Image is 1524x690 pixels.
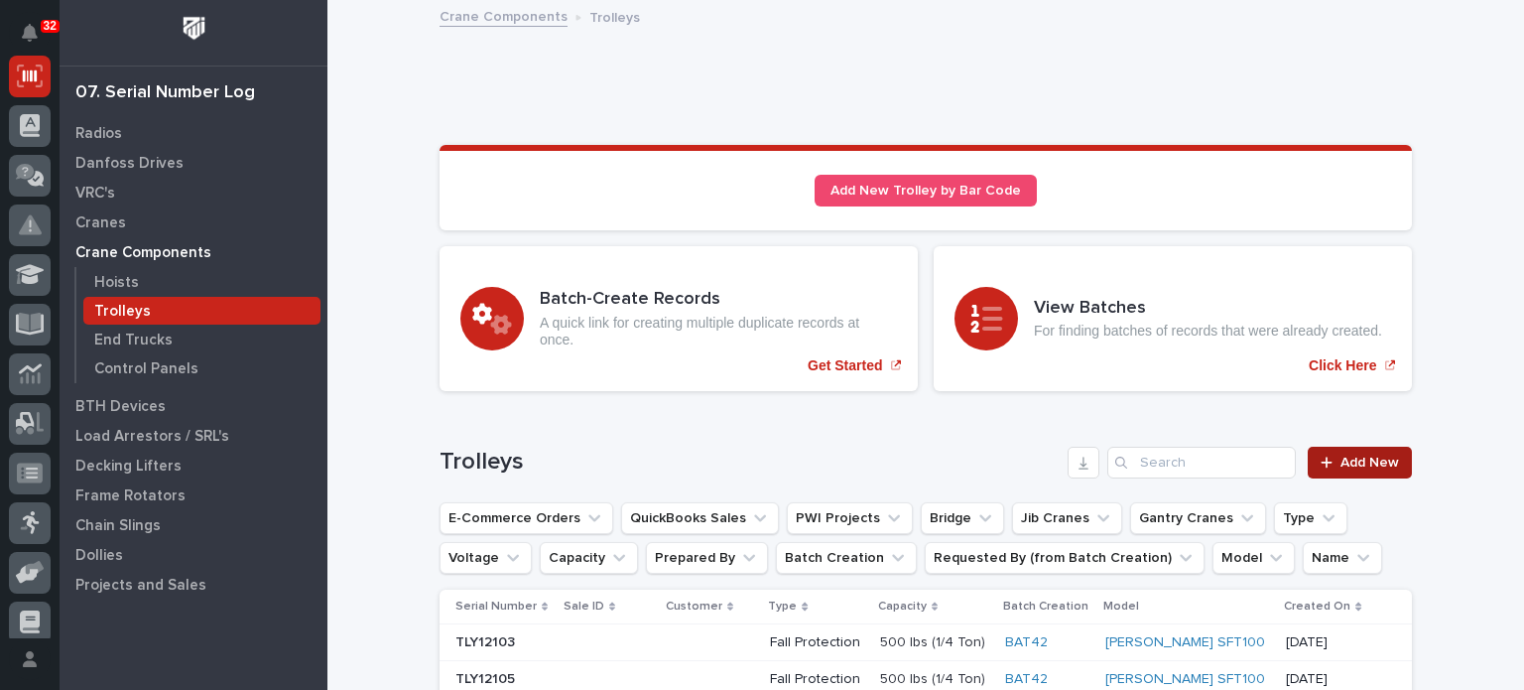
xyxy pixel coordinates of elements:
[440,542,532,574] button: Voltage
[60,148,327,178] a: Danfoss Drives
[1105,634,1265,651] a: [PERSON_NAME] SFT100
[1212,542,1295,574] button: Model
[1105,671,1265,688] a: [PERSON_NAME] SFT100
[94,303,151,321] p: Trolleys
[75,547,123,565] p: Dollies
[75,458,182,476] p: Decking Lifters
[25,24,51,56] div: Notifications32
[621,502,779,534] button: QuickBooks Sales
[76,297,327,325] a: Trolleys
[1340,456,1399,470] span: Add New
[589,5,640,27] p: Trolleys
[564,596,604,618] p: Sale ID
[921,502,1004,534] button: Bridge
[60,118,327,148] a: Radios
[925,542,1205,574] button: Requested By (from Batch Creation)
[75,398,166,416] p: BTH Devices
[60,570,327,600] a: Projects and Sales
[787,502,913,534] button: PWI Projects
[1303,542,1382,574] button: Name
[1005,634,1048,651] a: BAT42
[94,360,198,378] p: Control Panels
[76,354,327,382] a: Control Panels
[455,667,519,688] p: TLY12105
[1286,671,1362,688] p: [DATE]
[768,596,797,618] p: Type
[176,10,212,47] img: Workspace Logo
[770,634,863,651] p: Fall Protection
[776,542,917,574] button: Batch Creation
[1286,634,1362,651] p: [DATE]
[1005,671,1048,688] a: BAT42
[1130,502,1266,534] button: Gantry Cranes
[60,391,327,421] a: BTH Devices
[75,185,115,203] p: VRC's
[1034,323,1382,340] p: For finding batches of records that were already created.
[75,214,126,232] p: Cranes
[1103,596,1139,618] p: Model
[60,540,327,570] a: Dollies
[75,428,229,446] p: Load Arrestors / SRL's
[878,596,927,618] p: Capacity
[540,315,897,348] p: A quick link for creating multiple duplicate records at once.
[94,332,173,349] p: End Trucks
[76,268,327,296] a: Hoists
[60,237,327,267] a: Crane Components
[1284,596,1350,618] p: Created On
[540,542,638,574] button: Capacity
[815,175,1037,207] a: Add New Trolley by Bar Code
[75,577,206,595] p: Projects and Sales
[808,357,882,374] p: Get Started
[1107,447,1296,479] input: Search
[75,125,122,143] p: Radios
[455,596,537,618] p: Serial Number
[440,246,918,391] a: Get Started
[60,178,327,207] a: VRC's
[76,326,327,353] a: End Trucks
[1274,502,1347,534] button: Type
[75,155,184,173] p: Danfoss Drives
[75,244,211,262] p: Crane Components
[880,630,989,651] p: 500 lbs (1/4 Ton)
[75,487,186,505] p: Frame Rotators
[1034,298,1382,320] h3: View Batches
[934,246,1412,391] a: Click Here
[440,4,568,27] a: Crane Components
[440,502,613,534] button: E-Commerce Orders
[455,630,519,651] p: TLY12103
[1003,596,1088,618] p: Batch Creation
[60,421,327,451] a: Load Arrestors / SRL's
[60,451,327,481] a: Decking Lifters
[1309,357,1376,374] p: Click Here
[646,542,768,574] button: Prepared By
[75,517,161,535] p: Chain Slings
[60,207,327,237] a: Cranes
[75,82,255,104] div: 07. Serial Number Log
[540,289,897,311] h3: Batch-Create Records
[9,12,51,54] button: Notifications
[830,184,1021,198] span: Add New Trolley by Bar Code
[44,19,57,33] p: 32
[1012,502,1122,534] button: Jib Cranes
[94,274,139,292] p: Hoists
[440,448,1060,477] h1: Trolleys
[440,624,1412,661] tr: TLY12103TLY12103 Fall Protection500 lbs (1/4 Ton)500 lbs (1/4 Ton) BAT42 [PERSON_NAME] SFT100 [DATE]
[1308,447,1412,479] a: Add New
[666,596,722,618] p: Customer
[60,481,327,510] a: Frame Rotators
[880,667,989,688] p: 500 lbs (1/4 Ton)
[770,671,863,688] p: Fall Protection
[60,510,327,540] a: Chain Slings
